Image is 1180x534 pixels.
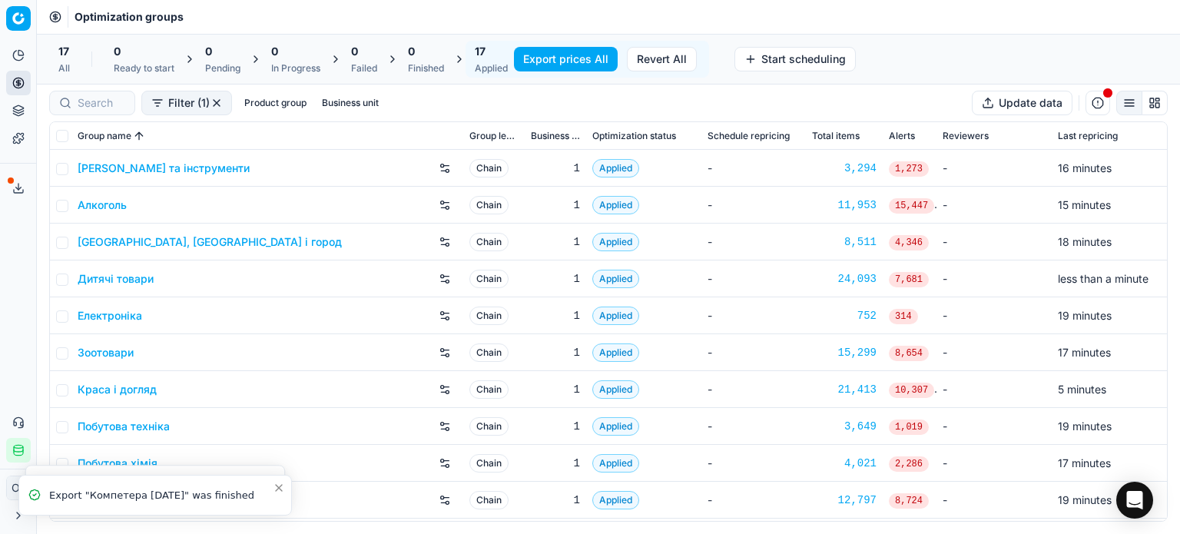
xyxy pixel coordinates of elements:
[936,445,1052,482] td: -
[531,456,580,471] div: 1
[270,479,288,497] button: Close toast
[75,9,184,25] nav: breadcrumb
[812,345,877,360] a: 15,299
[78,419,170,434] a: Побутова техніка
[475,62,508,75] div: Applied
[701,371,806,408] td: -
[1058,456,1111,469] span: 17 minutes
[531,234,580,250] div: 1
[592,454,639,473] span: Applied
[469,417,509,436] span: Chain
[936,482,1052,519] td: -
[592,343,639,362] span: Applied
[78,345,134,360] a: Зоотовари
[78,130,131,142] span: Group name
[469,196,509,214] span: Chain
[592,233,639,251] span: Applied
[708,130,790,142] span: Schedule repricing
[592,491,639,509] span: Applied
[75,9,184,25] span: Optimization groups
[936,371,1052,408] td: -
[531,130,580,142] span: Business unit
[469,159,509,177] span: Chain
[469,130,519,142] span: Group level
[889,493,929,509] span: 8,724
[701,297,806,334] td: -
[592,130,676,142] span: Optimization status
[271,44,278,59] span: 0
[701,224,806,260] td: -
[78,234,342,250] a: [GEOGRAPHIC_DATA], [GEOGRAPHIC_DATA] і город
[7,476,30,499] span: ОГ
[1058,420,1112,433] span: 19 minutes
[114,44,121,59] span: 0
[1058,493,1112,506] span: 19 minutes
[78,161,250,176] a: [PERSON_NAME] та інструменти
[78,95,125,111] input: Search
[812,161,877,176] a: 3,294
[592,307,639,325] span: Applied
[469,233,509,251] span: Chain
[701,482,806,519] td: -
[592,159,639,177] span: Applied
[936,334,1052,371] td: -
[351,44,358,59] span: 0
[936,297,1052,334] td: -
[889,161,929,177] span: 1,273
[889,130,915,142] span: Alerts
[469,491,509,509] span: Chain
[812,130,860,142] span: Total items
[889,456,929,472] span: 2,286
[531,271,580,287] div: 1
[514,47,618,71] button: Export prices All
[592,270,639,288] span: Applied
[78,308,142,323] a: Електроніка
[889,235,929,250] span: 4,346
[812,234,877,250] a: 8,511
[943,130,989,142] span: Reviewers
[531,382,580,397] div: 1
[812,197,877,213] a: 11,953
[1058,383,1106,396] span: 5 minutes
[812,419,877,434] a: 3,649
[889,383,934,398] span: 10,307
[889,420,929,435] span: 1,019
[205,44,212,59] span: 0
[1058,235,1112,248] span: 18 minutes
[936,408,1052,445] td: -
[469,380,509,399] span: Chain
[592,417,639,436] span: Applied
[271,62,320,75] div: In Progress
[1058,130,1118,142] span: Last repricing
[812,308,877,323] div: 752
[1058,198,1111,211] span: 15 minutes
[1058,272,1149,285] span: less than a minute
[889,309,918,324] span: 314
[58,44,69,59] span: 17
[531,493,580,508] div: 1
[812,493,877,508] a: 12,797
[936,224,1052,260] td: -
[78,456,157,471] a: Побутова хімія
[58,62,70,75] div: All
[531,345,580,360] div: 1
[812,382,877,397] a: 21,413
[531,308,580,323] div: 1
[812,456,877,471] a: 4,021
[812,271,877,287] div: 24,093
[701,260,806,297] td: -
[114,62,174,75] div: Ready to start
[701,187,806,224] td: -
[701,408,806,445] td: -
[78,382,157,397] a: Краса і догляд
[49,488,273,503] div: Export "Компетера [DATE]" was finished
[592,196,639,214] span: Applied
